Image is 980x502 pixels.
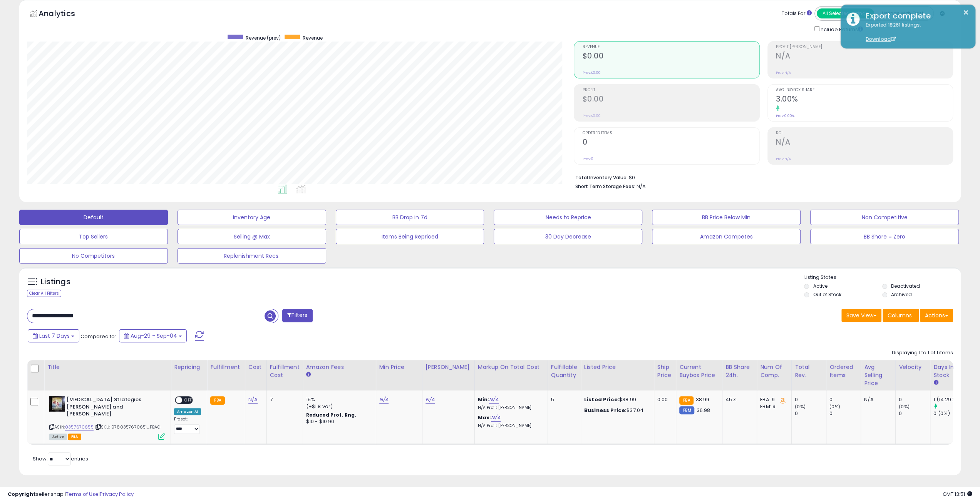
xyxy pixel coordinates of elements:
[776,138,953,148] h2: N/A
[336,210,484,225] button: BB Drop in 7d
[210,396,224,405] small: FBA
[860,10,970,22] div: Export complete
[582,131,759,135] span: Ordered Items
[49,434,67,440] span: All listings currently available for purchase on Amazon
[883,309,919,322] button: Columns
[725,396,751,403] div: 45%
[248,396,258,404] a: N/A
[478,363,544,371] div: Markup on Total Cost
[795,410,826,417] div: 0
[100,490,134,498] a: Privacy Policy
[776,131,953,135] span: ROI
[657,396,670,403] div: 0.00
[19,229,168,244] button: Top Sellers
[920,309,953,322] button: Actions
[804,274,961,281] p: Listing States:
[657,363,673,379] div: Ship Price
[49,396,65,412] img: 51DANfqgDTL._SL40_.jpg
[899,404,910,410] small: (0%)
[131,332,177,340] span: Aug-29 - Sep-04
[776,95,953,105] h2: 3.00%
[636,183,645,190] span: N/A
[248,363,263,371] div: Cost
[933,410,965,417] div: 0 (0%)
[270,396,297,403] div: 7
[41,277,70,287] h5: Listings
[679,406,694,414] small: FBM
[776,45,953,49] span: Profit [PERSON_NAME]
[760,403,786,410] div: FBM: 9
[584,396,648,403] div: $38.99
[306,371,311,378] small: Amazon Fees.
[282,309,312,322] button: Filters
[489,396,498,404] a: N/A
[174,417,201,434] div: Preset:
[795,396,826,403] div: 0
[270,363,300,379] div: Fulfillment Cost
[33,455,88,462] span: Show: entries
[582,113,600,118] small: Prev: $0.00
[582,52,759,62] h2: $0.00
[379,396,389,404] a: N/A
[582,45,759,49] span: Revenue
[178,248,326,264] button: Replenishment Recs.
[582,95,759,105] h2: $0.00
[575,183,635,190] b: Short Term Storage Fees:
[551,363,578,379] div: Fulfillable Quantity
[582,138,759,148] h2: 0
[782,10,812,17] div: Totals For
[866,36,896,42] a: Download
[478,405,542,410] p: N/A Profit [PERSON_NAME]
[933,363,962,379] div: Days In Stock
[841,309,881,322] button: Save View
[776,88,953,92] span: Avg. Buybox Share
[478,396,489,403] b: Min:
[696,407,710,414] span: 36.98
[494,229,642,244] button: 30 Day Decrease
[760,363,788,379] div: Num of Comp.
[80,333,116,340] span: Compared to:
[809,25,872,33] div: Include Returns
[47,363,168,371] div: Title
[760,396,786,403] div: FBA: 9
[899,410,930,417] div: 0
[379,363,419,371] div: Min Price
[829,396,861,403] div: 0
[19,248,168,264] button: No Competitors
[776,113,794,118] small: Prev: 0.00%
[829,404,840,410] small: (0%)
[725,363,754,379] div: BB Share 24h.
[19,210,168,225] button: Default
[652,210,801,225] button: BB Price Below Min
[67,396,160,420] b: [MEDICAL_DATA] Strategies [PERSON_NAME] and [PERSON_NAME]
[178,210,326,225] button: Inventory Age
[27,290,61,297] div: Clear All Filters
[575,174,627,181] b: Total Inventory Value:
[210,363,241,371] div: Fulfillment
[892,349,953,357] div: Displaying 1 to 1 of 1 items
[39,8,90,21] h5: Analytics
[551,396,575,403] div: 5
[65,424,94,430] a: 0357670655
[306,363,373,371] div: Amazon Fees
[582,157,593,161] small: Prev: 0
[582,88,759,92] span: Profit
[182,397,194,404] span: OFF
[584,396,619,403] b: Listed Price:
[582,70,600,75] small: Prev: $0.00
[478,414,491,421] b: Max:
[575,172,947,182] li: $0
[776,157,791,161] small: Prev: N/A
[584,407,648,414] div: $37.04
[306,419,370,425] div: $10 - $10.90
[899,363,927,371] div: Velocity
[891,283,920,289] label: Deactivated
[306,403,370,410] div: (+$1.8 var)
[584,363,651,371] div: Listed Price
[888,312,912,319] span: Columns
[68,434,81,440] span: FBA
[336,229,484,244] button: Items Being Repriced
[652,229,801,244] button: Amazon Competes
[776,70,791,75] small: Prev: N/A
[891,291,912,298] label: Archived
